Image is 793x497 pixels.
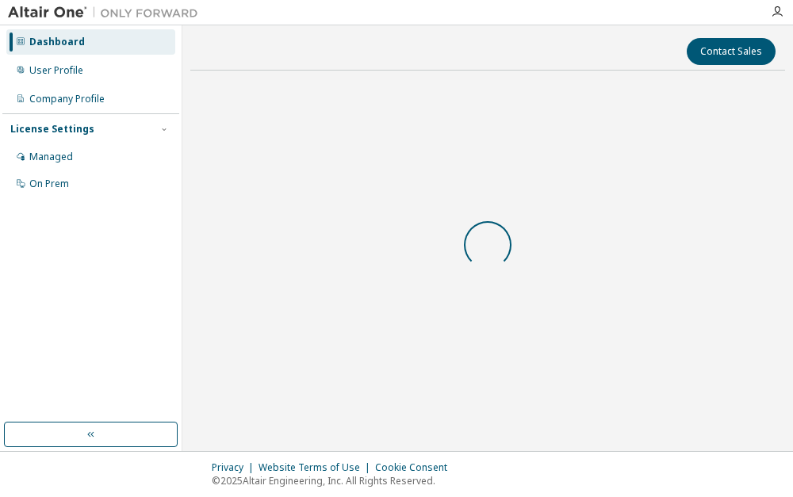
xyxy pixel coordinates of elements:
[29,178,69,190] div: On Prem
[375,461,457,474] div: Cookie Consent
[259,461,375,474] div: Website Terms of Use
[29,36,85,48] div: Dashboard
[29,93,105,105] div: Company Profile
[29,151,73,163] div: Managed
[212,461,259,474] div: Privacy
[687,38,776,65] button: Contact Sales
[212,474,457,487] p: © 2025 Altair Engineering, Inc. All Rights Reserved.
[29,64,83,77] div: User Profile
[10,123,94,136] div: License Settings
[8,5,206,21] img: Altair One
